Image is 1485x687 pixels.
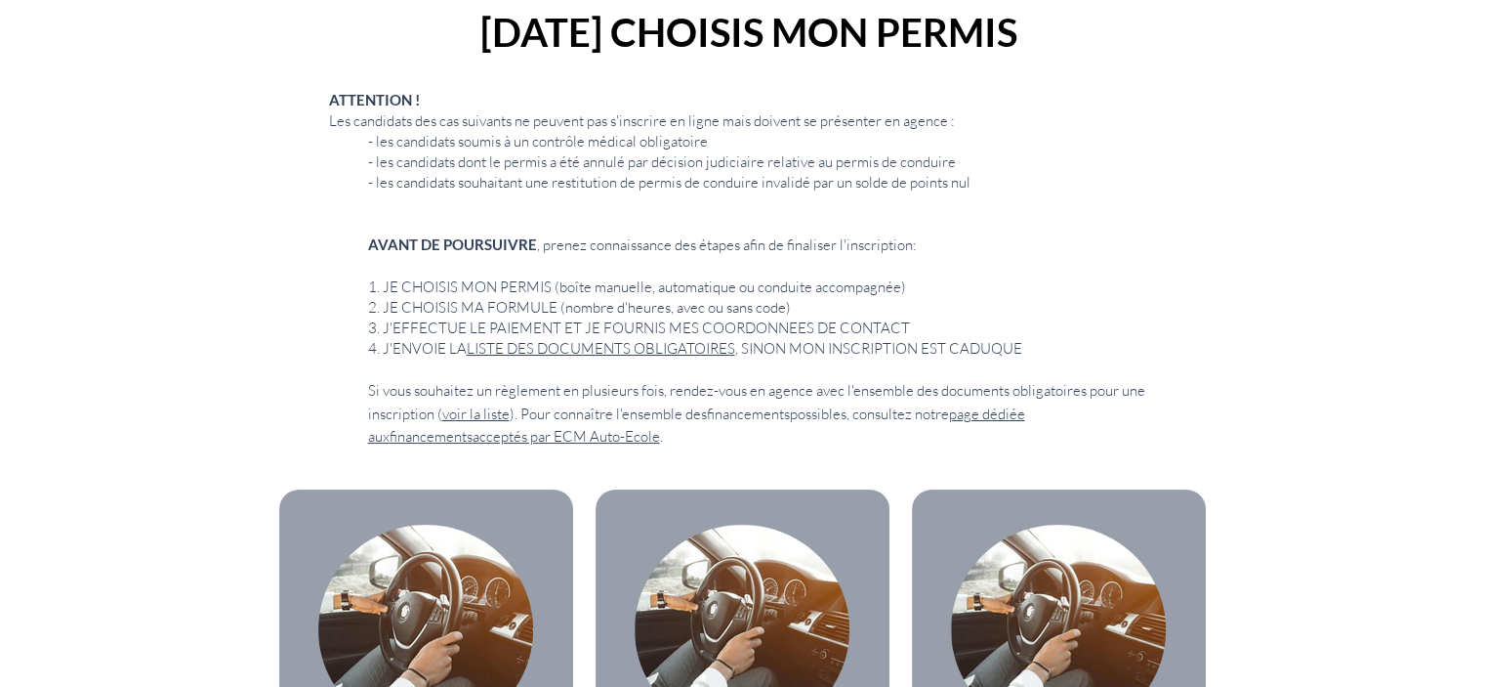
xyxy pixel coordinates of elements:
[913,236,917,254] span: :
[329,111,955,130] span: Les candidats des cas suivants ne peuvent pas s'inscrire en ligne mais doivent se présenter en ag...
[368,173,970,192] span: - les candidats souhaitant une restitution de permis de conduire invalidé par un solde de points nul
[390,427,473,446] span: financements
[368,236,537,253] span: AVANT DE POURSUIVRE
[442,405,510,423] a: voir la liste
[368,319,910,337] span: 3. J'EFFECTUE LE PAIEMENT ET JE FOURNIS MES COORDONNEES DE CONTACT
[1124,376,1485,687] iframe: Wix Chat
[368,381,1145,422] span: Si vous souhaitez un règlement en plusieurs fois, rendez-vous en agence avec l'ensemble des docum...
[368,278,906,296] span: 1. JE CHOISIS MON PERMIS (boîte manuelle, automatique ou conduite accompagnée)
[707,405,790,423] span: financements
[368,132,708,150] span: - les candidats soumis à un contrôle médical obligatoire
[480,9,1017,56] span: [DATE] CHOISIS MON PERMIS
[368,339,1022,358] span: 4. J'ENVOIE LA , SINON MON INSCRIPTION EST CADUQUE
[368,236,913,254] span: , prenez connaissance des étapes afin de finaliser l'inscription
[329,91,401,108] span: ATTENTIO
[401,91,420,108] span: N !
[368,152,956,171] span: - les candidats dont le permis a été annulé par décision judiciaire relative au permis de conduire
[473,427,660,446] span: acceptés par ECM Auto-Ecole
[368,298,791,317] span: 2. JE CHOISIS MA FORMULE (nombre d'heures, avec ou sans code)
[467,339,735,358] a: LISTE DES DOCUMENTS OBLIGATOIRES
